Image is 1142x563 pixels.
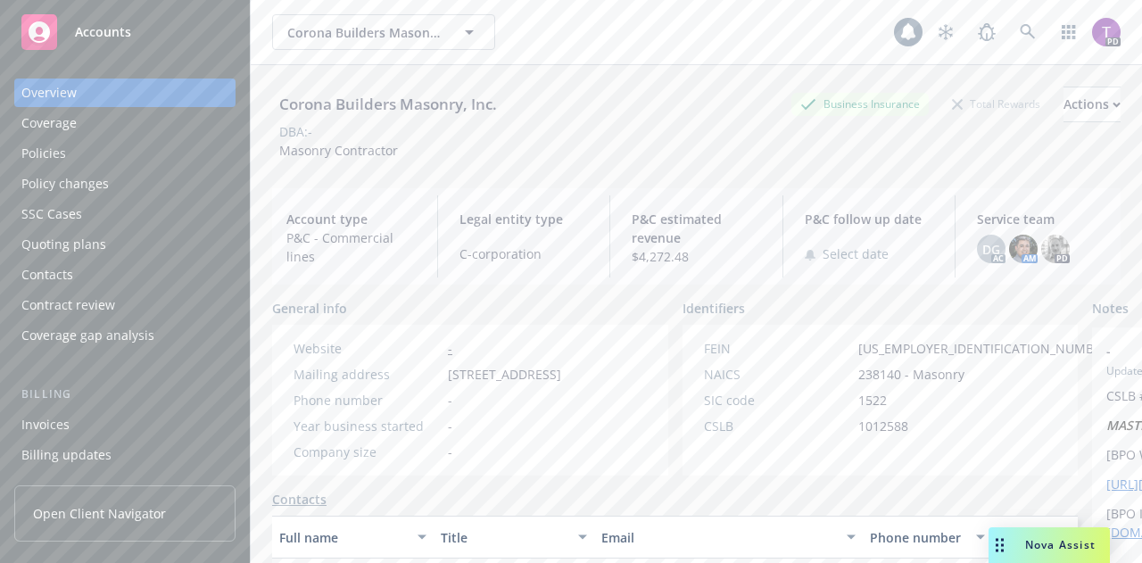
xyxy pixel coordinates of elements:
[14,79,236,107] a: Overview
[858,365,964,384] span: 238140 - Masonry
[977,210,1106,228] span: Service team
[1010,14,1046,50] a: Search
[272,93,504,116] div: Corona Builders Masonry, Inc.
[272,490,327,509] a: Contacts
[272,516,434,559] button: Full name
[823,244,889,263] span: Select date
[870,528,964,547] div: Phone number
[632,247,761,266] span: $4,272.48
[21,79,77,107] div: Overview
[982,240,1000,259] span: DG
[448,417,452,435] span: -
[448,443,452,461] span: -
[14,7,236,57] a: Accounts
[1063,87,1121,121] div: Actions
[969,14,1005,50] a: Report a Bug
[21,321,154,350] div: Coverage gap analysis
[1051,14,1087,50] a: Switch app
[683,299,745,318] span: Identifiers
[863,516,991,559] button: Phone number
[448,340,452,357] a: -
[21,200,82,228] div: SSC Cases
[14,170,236,198] a: Policy changes
[441,528,568,547] div: Title
[14,385,236,403] div: Billing
[294,443,441,461] div: Company size
[594,516,863,559] button: Email
[14,321,236,350] a: Coverage gap analysis
[858,339,1113,358] span: [US_EMPLOYER_IDENTIFICATION_NUMBER]
[704,339,851,358] div: FEIN
[791,93,929,115] div: Business Insurance
[279,142,398,159] span: Masonry Contractor
[1041,235,1070,263] img: photo
[294,365,441,384] div: Mailing address
[279,122,312,141] div: DBA: -
[989,527,1110,563] button: Nova Assist
[858,417,908,435] span: 1012588
[286,228,416,266] span: P&C - Commercial lines
[434,516,595,559] button: Title
[14,291,236,319] a: Contract review
[21,291,115,319] div: Contract review
[279,528,407,547] div: Full name
[14,441,236,469] a: Billing updates
[704,391,851,410] div: SIC code
[21,139,66,168] div: Policies
[294,391,441,410] div: Phone number
[704,365,851,384] div: NAICS
[14,200,236,228] a: SSC Cases
[272,299,347,318] span: General info
[21,230,106,259] div: Quoting plans
[21,410,70,439] div: Invoices
[294,339,441,358] div: Website
[14,230,236,259] a: Quoting plans
[1092,299,1129,320] span: Notes
[14,139,236,168] a: Policies
[21,109,77,137] div: Coverage
[928,14,964,50] a: Stop snowing
[805,210,934,228] span: P&C follow up date
[75,25,131,39] span: Accounts
[272,14,495,50] button: Corona Builders Masonry, Inc.
[21,170,109,198] div: Policy changes
[1063,87,1121,122] button: Actions
[286,210,416,228] span: Account type
[33,504,166,523] span: Open Client Navigator
[1092,18,1121,46] img: photo
[704,417,851,435] div: CSLB
[1025,537,1096,552] span: Nova Assist
[448,391,452,410] span: -
[448,365,561,384] span: [STREET_ADDRESS]
[287,23,442,42] span: Corona Builders Masonry, Inc.
[601,528,836,547] div: Email
[943,93,1049,115] div: Total Rewards
[21,261,73,289] div: Contacts
[992,516,1078,559] button: Key contact
[459,244,589,263] span: C-corporation
[14,261,236,289] a: Contacts
[1009,235,1038,263] img: photo
[14,410,236,439] a: Invoices
[858,391,887,410] span: 1522
[989,527,1011,563] div: Drag to move
[459,210,589,228] span: Legal entity type
[294,417,441,435] div: Year business started
[21,441,112,469] div: Billing updates
[632,210,761,247] span: P&C estimated revenue
[14,109,236,137] a: Coverage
